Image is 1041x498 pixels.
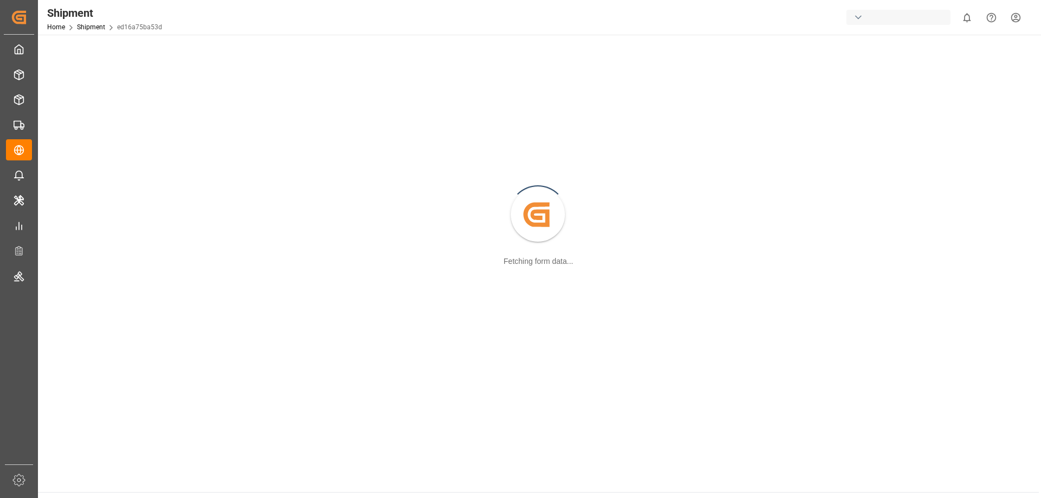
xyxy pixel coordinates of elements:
div: Fetching form data... [504,256,573,267]
button: show 0 new notifications [955,5,979,30]
a: Shipment [77,23,105,31]
button: Help Center [979,5,1004,30]
div: Shipment [47,5,162,21]
a: Home [47,23,65,31]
